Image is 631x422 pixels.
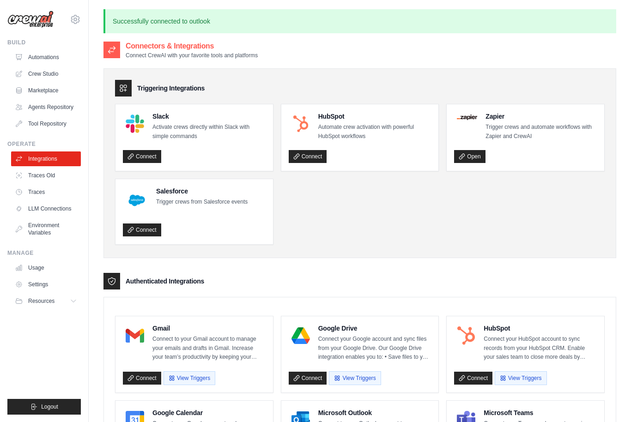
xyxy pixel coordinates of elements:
p: Automate crew activation with powerful HubSpot workflows [318,123,431,141]
img: HubSpot Logo [291,115,310,133]
p: Activate crews directly within Slack with simple commands [152,123,266,141]
h4: Microsoft Teams [484,408,597,417]
h4: HubSpot [318,112,431,121]
p: Connect CrewAI with your favorite tools and platforms [126,52,258,59]
a: Connect [123,223,161,236]
p: Trigger crews from Salesforce events [156,198,248,207]
button: Resources [11,294,81,308]
a: Crew Studio [11,66,81,81]
a: Tool Repository [11,116,81,131]
h4: Salesforce [156,187,248,196]
a: Connect [289,150,327,163]
a: Integrations [11,151,81,166]
p: Connect your Google account and sync files from your Google Drive. Our Google Drive integration e... [318,335,431,362]
iframe: Chat Widget [585,378,631,422]
p: Successfully connected to outlook [103,9,616,33]
h4: Google Drive [318,324,431,333]
h3: Triggering Integrations [137,84,205,93]
a: Traces [11,185,81,199]
a: Automations [11,50,81,65]
h2: Connectors & Integrations [126,41,258,52]
h4: Slack [152,112,266,121]
img: Slack Logo [126,115,144,133]
p: Connect to your Gmail account to manage your emails and drafts in Gmail. Increase your team’s pro... [152,335,266,362]
a: Open [454,150,485,163]
img: Gmail Logo [126,326,144,345]
img: Google Drive Logo [291,326,310,345]
a: LLM Connections [11,201,81,216]
h4: HubSpot [484,324,597,333]
div: Operate [7,140,81,148]
img: Logo [7,11,54,28]
h4: Microsoft Outlook [318,408,431,417]
p: Connect your HubSpot account to sync records from your HubSpot CRM. Enable your sales team to clo... [484,335,597,362]
a: Marketplace [11,83,81,98]
span: Resources [28,297,55,305]
a: Connect [123,150,161,163]
a: Connect [289,372,327,385]
a: Environment Variables [11,218,81,240]
button: View Triggers [164,371,215,385]
span: Logout [41,403,58,410]
a: Agents Repository [11,100,81,115]
img: Salesforce Logo [126,189,148,211]
a: Connect [123,372,161,385]
button: View Triggers [495,371,546,385]
p: Trigger crews and automate workflows with Zapier and CrewAI [485,123,597,141]
a: Traces Old [11,168,81,183]
h4: Zapier [485,112,597,121]
button: View Triggers [329,371,381,385]
div: Build [7,39,81,46]
button: Logout [7,399,81,415]
h4: Google Calendar [152,408,266,417]
a: Settings [11,277,81,292]
img: HubSpot Logo [457,326,475,345]
img: Zapier Logo [457,115,477,120]
a: Usage [11,260,81,275]
a: Connect [454,372,492,385]
h3: Authenticated Integrations [126,277,204,286]
div: Manage [7,249,81,257]
h4: Gmail [152,324,266,333]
